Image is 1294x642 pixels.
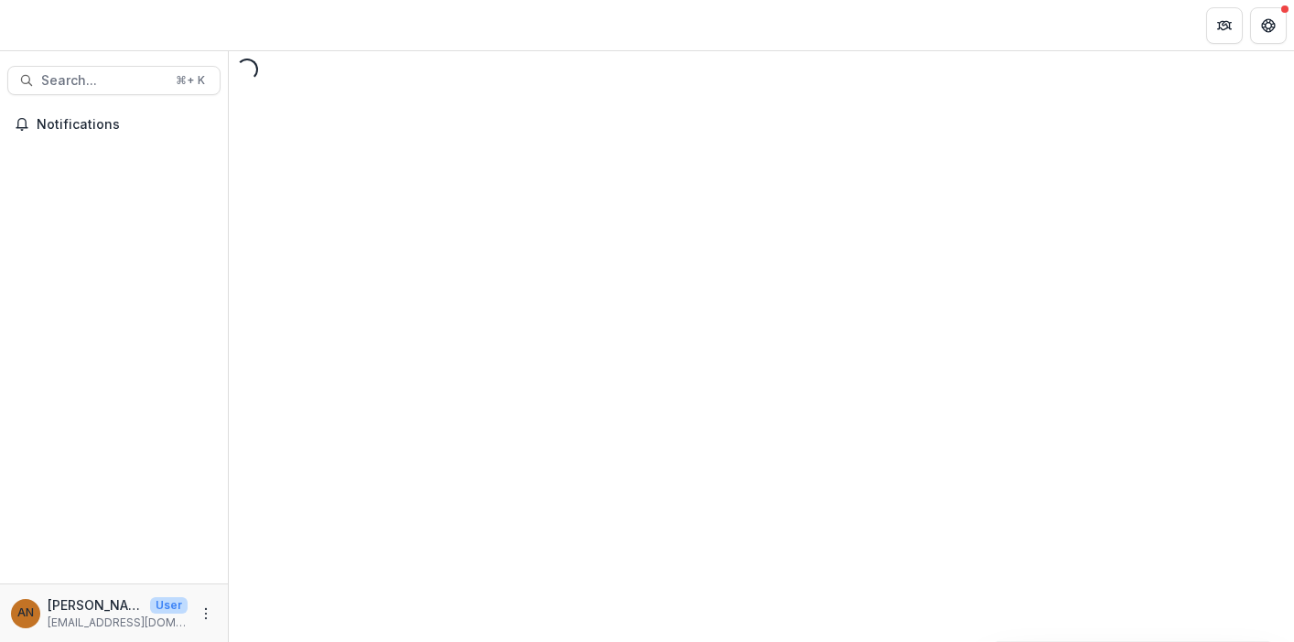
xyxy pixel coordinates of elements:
[7,66,221,95] button: Search...
[150,597,188,614] p: User
[37,117,213,133] span: Notifications
[48,615,188,631] p: [EMAIL_ADDRESS][DOMAIN_NAME]
[172,70,209,91] div: ⌘ + K
[17,607,34,619] div: Amolo Ng'weno
[48,595,143,615] p: [PERSON_NAME]
[1206,7,1243,44] button: Partners
[41,73,165,89] span: Search...
[1250,7,1287,44] button: Get Help
[195,603,217,625] button: More
[7,110,221,139] button: Notifications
